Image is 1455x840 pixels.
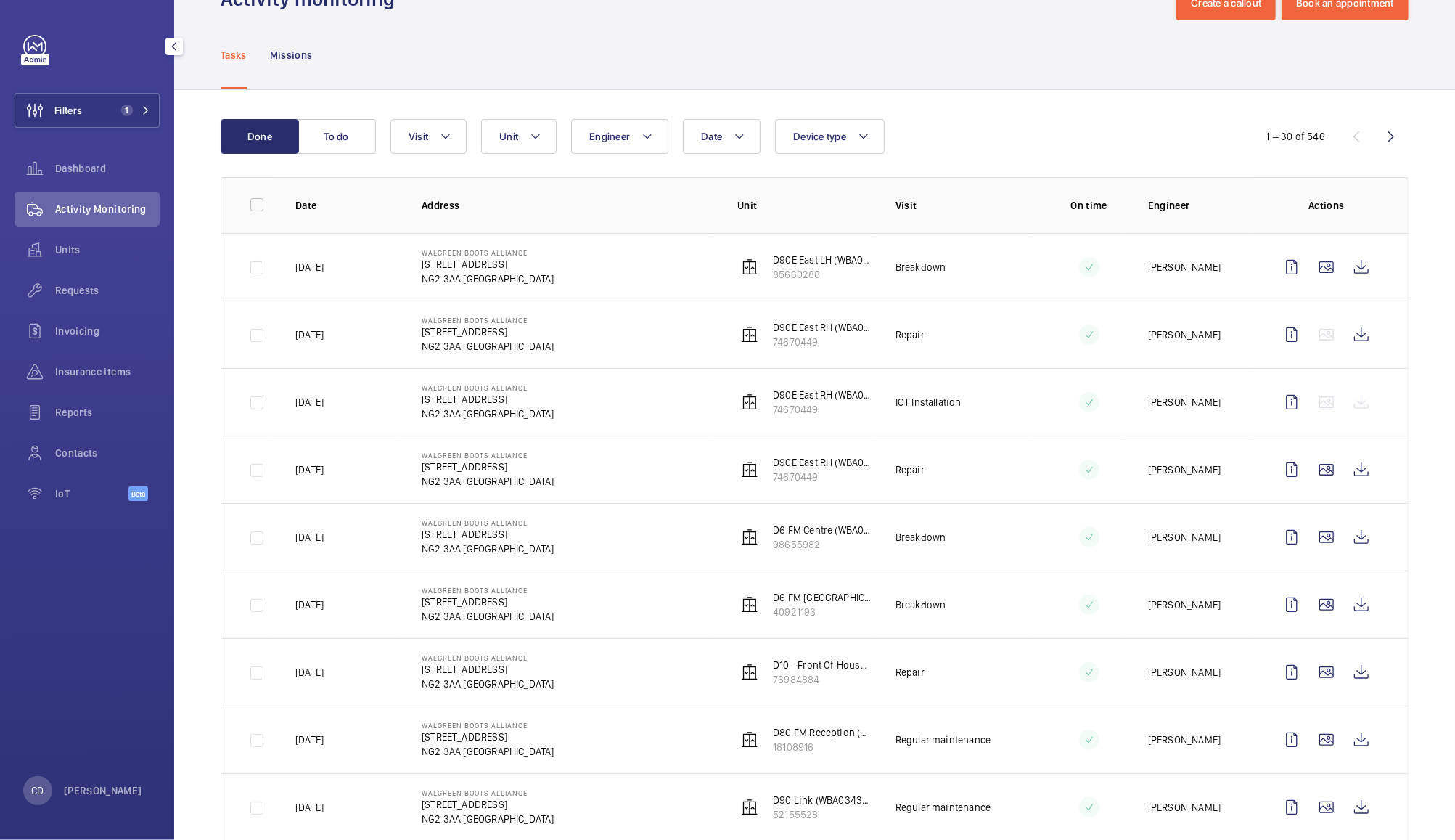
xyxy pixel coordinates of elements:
[55,161,160,176] span: Dashboard
[422,721,554,730] p: Walgreen Boots Alliance
[221,48,247,62] p: Tasks
[895,733,991,747] p: Regular maintenance
[295,260,324,274] p: [DATE]
[15,93,160,128] button: Filters1
[55,446,160,460] span: Contacts
[422,518,554,527] p: Walgreen Boots Alliance
[895,327,925,342] p: Repair
[422,451,554,460] p: Walgreen Boots Alliance
[773,740,872,754] p: 18108916
[422,527,554,542] p: [STREET_ADDRESS]
[295,198,398,213] p: Date
[737,198,872,213] p: Unit
[571,119,668,154] button: Engineer
[409,131,428,142] span: Visit
[1148,395,1221,409] p: [PERSON_NAME]
[1148,260,1221,274] p: [PERSON_NAME]
[773,455,872,470] p: D90E East RH (WBA03422) No 172
[422,198,714,213] p: Address
[741,799,758,816] img: elevator.svg
[895,395,962,409] p: IOT Installation
[741,394,758,411] img: elevator.svg
[422,788,554,797] p: Walgreen Boots Alliance
[701,131,722,142] span: Date
[422,812,554,826] p: NG2 3AA [GEOGRAPHIC_DATA]
[121,105,133,116] span: 1
[793,131,846,142] span: Device type
[499,131,518,142] span: Unit
[773,388,872,402] p: D90E East RH (WBA03422) No 172
[773,523,872,537] p: D6 FM Centre (WBA04380) No 133
[422,248,554,257] p: Walgreen Boots Alliance
[422,662,554,677] p: [STREET_ADDRESS]
[55,486,128,501] span: IoT
[741,461,758,478] img: elevator.svg
[422,325,554,339] p: [STREET_ADDRESS]
[895,260,946,274] p: Breakdown
[422,474,554,489] p: NG2 3AA [GEOGRAPHIC_DATA]
[390,119,467,154] button: Visit
[773,537,872,552] p: 98655982
[1148,800,1221,815] p: [PERSON_NAME]
[1053,198,1125,213] p: On time
[422,653,554,662] p: Walgreen Boots Alliance
[422,797,554,812] p: [STREET_ADDRESS]
[895,530,946,545] p: Breakdown
[422,392,554,407] p: [STREET_ADDRESS]
[773,590,872,605] p: D6 FM [GEOGRAPHIC_DATA] (WBA04419) No 128
[741,596,758,613] img: elevator.svg
[1148,598,1221,612] p: [PERSON_NAME]
[64,783,142,798] p: [PERSON_NAME]
[773,605,872,619] p: 40921193
[422,257,554,272] p: [STREET_ADDRESS]
[683,119,761,154] button: Date
[422,272,554,286] p: NG2 3AA [GEOGRAPHIC_DATA]
[1148,665,1221,680] p: [PERSON_NAME]
[773,658,872,672] p: D10 - Front Of House Passenger Lift
[775,119,885,154] button: Device type
[55,242,160,257] span: Units
[741,731,758,749] img: elevator.svg
[1148,530,1221,545] p: [PERSON_NAME]
[773,320,872,335] p: D90E East RH (WBA03422) No 172
[295,395,324,409] p: [DATE]
[895,665,925,680] p: Repair
[1148,733,1221,747] p: [PERSON_NAME]
[773,253,872,267] p: D90E East LH (WBA03421) No 171
[55,283,160,298] span: Requests
[422,407,554,421] p: NG2 3AA [GEOGRAPHIC_DATA]
[422,609,554,624] p: NG2 3AA [GEOGRAPHIC_DATA]
[295,665,324,680] p: [DATE]
[773,470,872,484] p: 74670449
[773,335,872,349] p: 74670449
[31,783,44,798] p: CD
[55,202,160,216] span: Activity Monitoring
[773,267,872,282] p: 85660288
[741,326,758,343] img: elevator.svg
[895,462,925,477] p: Repair
[422,383,554,392] p: Walgreen Boots Alliance
[1274,198,1379,213] p: Actions
[55,324,160,338] span: Invoicing
[1148,462,1221,477] p: [PERSON_NAME]
[128,486,148,501] span: Beta
[55,405,160,420] span: Reports
[295,733,324,747] p: [DATE]
[295,800,324,815] p: [DATE]
[270,48,313,62] p: Missions
[55,364,160,379] span: Insurance items
[221,119,299,154] button: Done
[1148,327,1221,342] p: [PERSON_NAME]
[773,793,872,807] p: D90 Link (WBA03433) No 170
[773,725,872,740] p: D80 FM Reception (WBA04829) No 151
[422,542,554,556] p: NG2 3AA [GEOGRAPHIC_DATA]
[422,339,554,354] p: NG2 3AA [GEOGRAPHIC_DATA]
[1148,198,1251,213] p: Engineer
[589,131,630,142] span: Engineer
[895,800,991,815] p: Regular maintenance
[1267,129,1325,144] div: 1 – 30 of 546
[295,598,324,612] p: [DATE]
[422,595,554,609] p: [STREET_ADDRESS]
[422,677,554,691] p: NG2 3AA [GEOGRAPHIC_DATA]
[54,103,82,118] span: Filters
